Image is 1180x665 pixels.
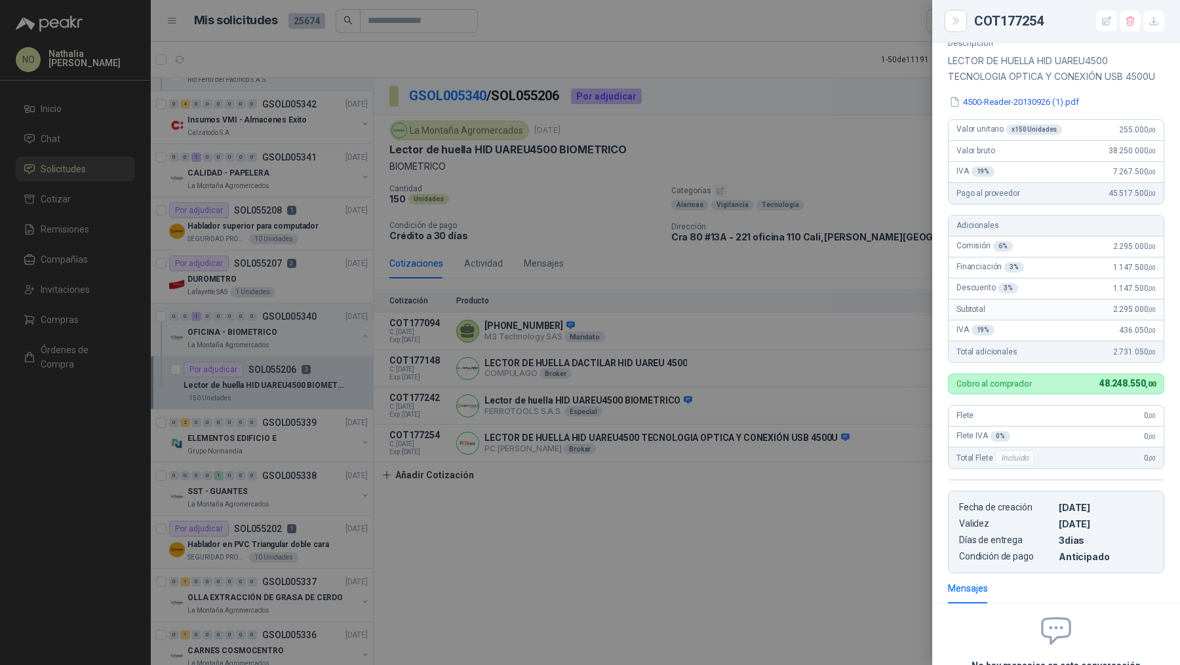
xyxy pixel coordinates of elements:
p: Fecha de creación [959,502,1053,513]
div: 0 % [991,431,1010,442]
span: ,00 [1148,168,1156,176]
span: 45.517.500 [1109,189,1156,198]
p: Condición de pago [959,551,1053,562]
p: Días de entrega [959,535,1053,546]
span: Comisión [956,241,1013,252]
p: Cobro al comprador [956,379,1032,388]
span: ,00 [1148,243,1156,250]
span: ,00 [1148,349,1156,356]
p: Validez [959,518,1053,529]
span: 0 [1144,453,1156,463]
span: Flete IVA [956,431,1010,442]
div: x 150 Unidades [1006,124,1062,135]
span: Subtotal [956,305,985,314]
span: Flete [956,411,973,420]
button: 4500-Reader-20130926 (1).pdf [948,95,1080,109]
span: IVA [956,166,994,177]
div: 3 % [1004,262,1024,273]
span: 436.050 [1119,326,1156,335]
span: Descuento [956,283,1018,294]
div: 19 % [972,325,995,335]
span: Valor unitario [956,124,1062,135]
p: Descripción [948,38,1164,48]
div: Adicionales [949,216,1164,237]
p: 3 dias [1059,535,1153,546]
span: 7.267.500 [1113,167,1156,176]
span: ,00 [1148,147,1156,155]
span: IVA [956,325,994,335]
span: Valor bruto [956,146,994,155]
span: Pago al proveedor [956,189,1020,198]
span: 2.295.000 [1113,305,1156,314]
span: ,00 [1148,455,1156,462]
span: 1.147.500 [1113,284,1156,293]
span: ,00 [1148,264,1156,271]
span: 38.250.000 [1109,146,1156,155]
span: ,00 [1148,285,1156,292]
span: 0 [1144,432,1156,441]
span: ,00 [1148,327,1156,334]
span: 2.295.000 [1113,242,1156,251]
span: ,00 [1145,380,1156,389]
span: ,00 [1148,126,1156,134]
span: ,00 [1148,190,1156,197]
span: 2.731.050 [1113,347,1156,356]
button: Close [948,13,964,29]
span: ,00 [1148,433,1156,440]
div: 6 % [993,241,1013,252]
span: 255.000 [1119,125,1156,134]
div: COT177254 [974,10,1164,31]
span: ,00 [1148,412,1156,419]
span: Total Flete [956,450,1037,466]
div: Mensajes [948,581,988,596]
span: 48.248.550 [1099,378,1156,389]
p: [DATE] [1059,518,1153,529]
span: 0 [1144,411,1156,420]
p: Anticipado [1059,551,1153,562]
div: 19 % [972,166,995,177]
p: [DATE] [1059,502,1153,513]
div: Incluido [995,450,1034,466]
div: Total adicionales [949,341,1164,362]
p: LECTOR DE HUELLA HID UAREU4500 TECNOLOGIA OPTICA Y CONEXIÓN USB 4500U [948,53,1164,85]
span: Financiación [956,262,1024,273]
span: ,00 [1148,306,1156,313]
span: 1.147.500 [1113,263,1156,272]
div: 3 % [998,283,1018,294]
